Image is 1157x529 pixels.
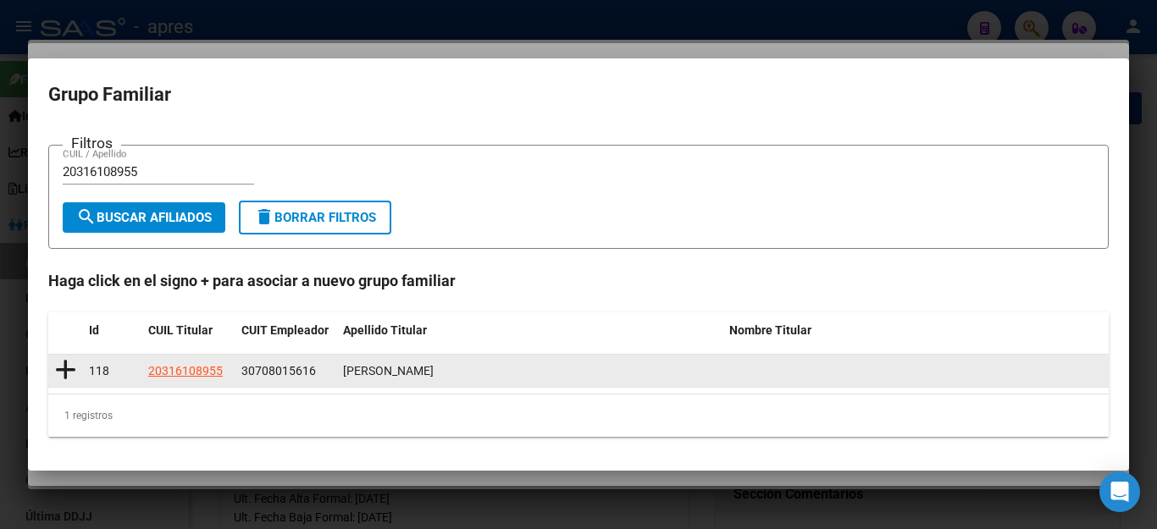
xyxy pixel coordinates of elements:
button: Buscar Afiliados [63,202,225,233]
div: Open Intercom Messenger [1099,471,1140,512]
datatable-header-cell: Id [82,312,141,349]
span: CUIL Titular [148,323,213,337]
button: Borrar Filtros [239,201,391,234]
span: 20316108955 [148,364,223,377]
span: 118 [89,364,109,377]
datatable-header-cell: Nombre Titular [722,312,1109,349]
h2: Grupo Familiar [48,79,1109,111]
mat-icon: delete [254,207,274,227]
span: Buscar Afiliados [76,210,212,225]
span: Apellido Titular [343,323,427,337]
span: Borrar Filtros [254,210,376,225]
span: CUIT Empleador [241,323,329,337]
h3: Filtros [63,132,121,154]
datatable-header-cell: CUIL Titular [141,312,235,349]
span: Nombre Titular [729,323,811,337]
mat-icon: search [76,207,97,227]
span: PAQUIRI SANCHEZ SALVADOR [343,364,434,377]
span: Id [89,323,99,337]
datatable-header-cell: Apellido Titular [336,312,722,349]
h4: Haga click en el signo + para asociar a nuevo grupo familiar [48,269,1109,292]
datatable-header-cell: CUIT Empleador [235,312,336,349]
span: 30708015616 [241,364,316,377]
div: 1 registros [48,394,1109,437]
